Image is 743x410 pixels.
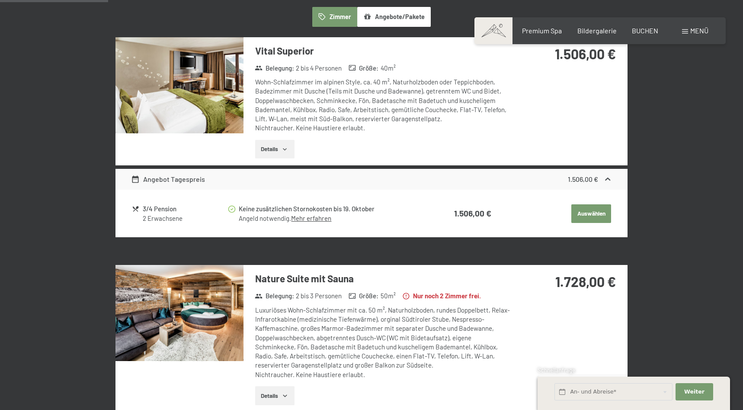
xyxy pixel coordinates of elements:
[115,37,243,133] img: mss_renderimg.php
[115,265,243,361] img: mss_renderimg.php
[538,367,575,374] span: Schnellanfrage
[349,64,379,73] strong: Größe :
[255,44,512,58] h3: Vital Superior
[143,204,227,214] div: 3/4 Pension
[357,7,431,27] button: Angebote/Pakete
[555,45,616,62] strong: 1.506,00 €
[255,64,294,73] strong: Belegung :
[255,386,295,405] button: Details
[684,388,705,396] span: Weiter
[381,291,396,300] span: 50 m²
[255,291,294,300] strong: Belegung :
[690,26,708,35] span: Menü
[349,291,379,300] strong: Größe :
[454,208,491,218] strong: 1.506,00 €
[577,26,617,35] a: Bildergalerie
[312,7,357,27] button: Zimmer
[291,214,331,222] a: Mehr erfahren
[555,273,616,290] strong: 1.728,00 €
[115,169,628,190] div: Angebot Tagespreis1.506,00 €
[632,26,658,35] a: BUCHEN
[381,64,396,73] span: 40 m²
[239,204,419,214] div: Keine zusätzlichen Stornokosten bis 19. Oktober
[143,214,227,223] div: 2 Erwachsene
[676,383,713,401] button: Weiter
[255,77,512,133] div: Wohn-Schlafzimmer im alpinen Style, ca. 40 m², Naturholzboden oder Teppichboden, Badezimmer mit D...
[255,272,512,285] h3: Nature Suite mit Sauna
[571,204,611,223] button: Auswählen
[131,174,205,184] div: Angebot Tagespreis
[296,64,342,73] span: 2 bis 4 Personen
[239,214,419,223] div: Angeld notwendig.
[255,306,512,379] div: Luxuriöses Wohn-Schlafzimmer mit ca. 50 m², Naturholzboden, rundes Doppelbett, Relax-Infrarotkabi...
[568,175,598,183] strong: 1.506,00 €
[255,140,295,159] button: Details
[522,26,562,35] a: Premium Spa
[402,291,481,300] strong: Nur noch 2 Zimmer frei.
[296,291,342,300] span: 2 bis 3 Personen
